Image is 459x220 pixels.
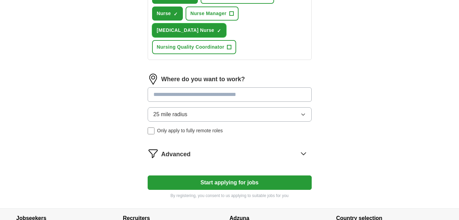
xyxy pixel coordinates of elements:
button: Nurse✓ [152,7,183,21]
button: Nursing Quality Coordinator [152,40,237,54]
img: filter [148,148,159,159]
span: Nursing Quality Coordinator [157,44,225,51]
button: 25 mile radius [148,107,312,122]
span: [MEDICAL_DATA] Nurse [157,27,214,34]
label: Where do you want to work? [161,75,245,84]
span: Advanced [161,150,191,159]
span: Nurse [157,10,171,17]
button: Nurse Manager [186,7,239,21]
span: 25 mile radius [153,110,188,119]
p: By registering, you consent to us applying to suitable jobs for you [148,193,312,199]
span: ✓ [174,11,178,17]
input: Only apply to fully remote roles [148,127,154,134]
span: Nurse Manager [190,10,227,17]
span: Only apply to fully remote roles [157,127,223,134]
img: location.png [148,74,159,85]
span: ✓ [217,28,221,34]
button: Start applying for jobs [148,175,312,190]
button: [MEDICAL_DATA] Nurse✓ [152,23,226,37]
